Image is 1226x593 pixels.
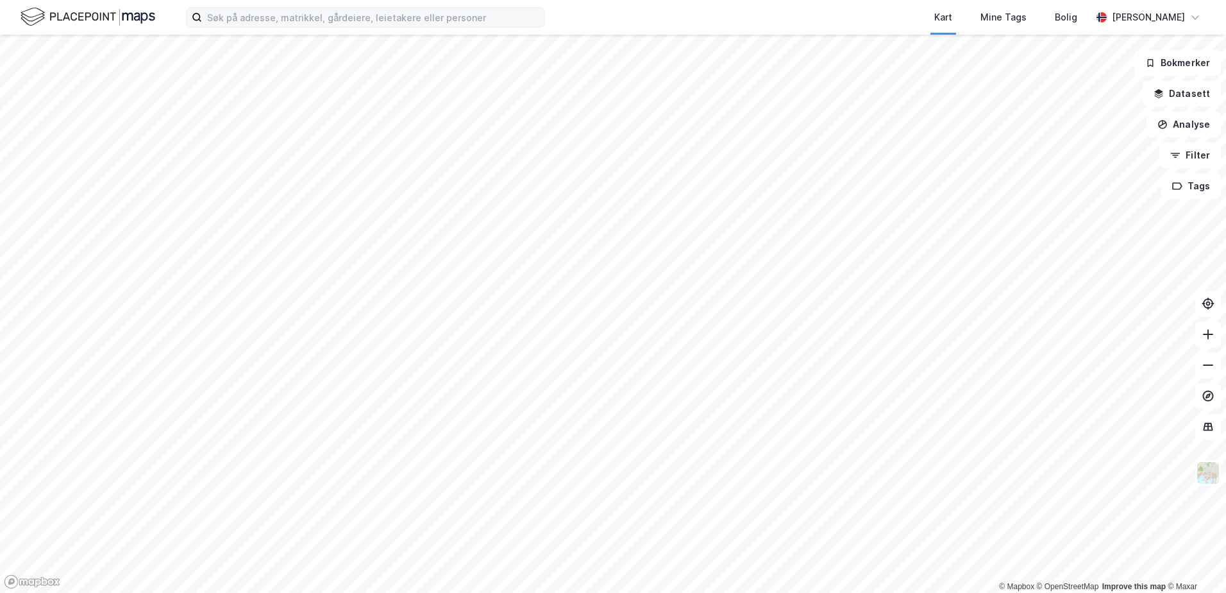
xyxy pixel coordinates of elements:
a: Mapbox [999,582,1034,591]
img: logo.f888ab2527a4732fd821a326f86c7f29.svg [21,6,155,28]
button: Datasett [1143,81,1221,107]
input: Søk på adresse, matrikkel, gårdeiere, leietakere eller personer [202,8,544,27]
div: Mine Tags [980,10,1027,25]
button: Analyse [1146,112,1221,137]
iframe: Chat Widget [1162,531,1226,593]
div: Kart [934,10,952,25]
button: Tags [1161,173,1221,199]
div: Kontrollprogram for chat [1162,531,1226,593]
div: [PERSON_NAME] [1112,10,1185,25]
img: Z [1196,461,1220,485]
a: Mapbox homepage [4,574,60,589]
button: Bokmerker [1134,50,1221,76]
a: Improve this map [1102,582,1166,591]
a: OpenStreetMap [1037,582,1099,591]
button: Filter [1159,142,1221,168]
div: Bolig [1055,10,1077,25]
